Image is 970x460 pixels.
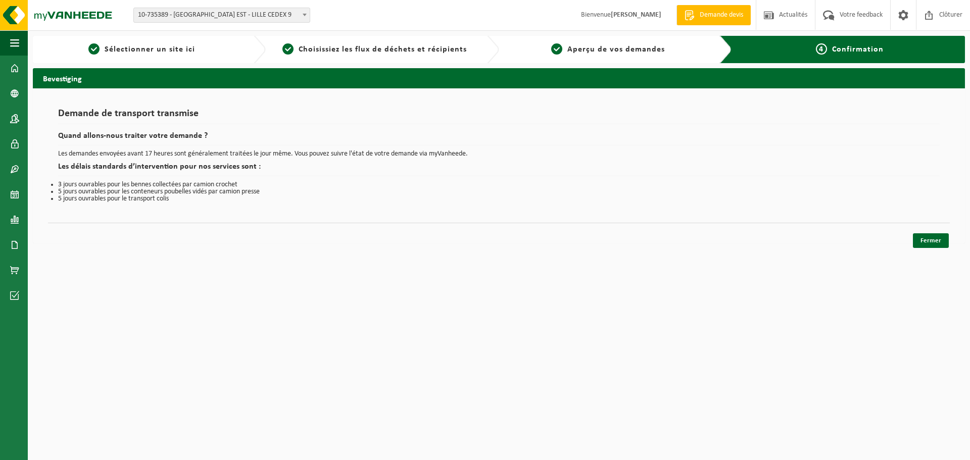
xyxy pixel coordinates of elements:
[133,8,310,23] span: 10-735389 - SUEZ RV NORD EST - LILLE CEDEX 9
[88,43,100,55] span: 1
[504,43,712,56] a: 3Aperçu de vos demandes
[697,10,746,20] span: Demande devis
[299,45,467,54] span: Choisissiez les flux de déchets et récipients
[271,43,478,56] a: 2Choisissiez les flux de déchets et récipients
[567,45,665,54] span: Aperçu de vos demandes
[58,195,940,202] li: 5 jours ouvrables pour le transport colis
[58,181,940,188] li: 3 jours ouvrables pour les bennes collectées par camion crochet
[33,68,965,88] h2: Bevestiging
[105,45,195,54] span: Sélectionner un site ici
[816,43,827,55] span: 4
[58,132,940,145] h2: Quand allons-nous traiter votre demande ?
[58,188,940,195] li: 5 jours ouvrables pour les conteneurs poubelles vidés par camion presse
[134,8,310,22] span: 10-735389 - SUEZ RV NORD EST - LILLE CEDEX 9
[832,45,884,54] span: Confirmation
[58,109,940,124] h1: Demande de transport transmise
[38,43,246,56] a: 1Sélectionner un site ici
[676,5,751,25] a: Demande devis
[58,150,940,158] p: Les demandes envoyées avant 17 heures sont généralement traitées le jour même. Vous pouvez suivre...
[913,233,949,248] a: Fermer
[58,163,940,176] h2: Les délais standards d’intervention pour nos services sont :
[551,43,562,55] span: 3
[282,43,294,55] span: 2
[611,11,661,19] strong: [PERSON_NAME]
